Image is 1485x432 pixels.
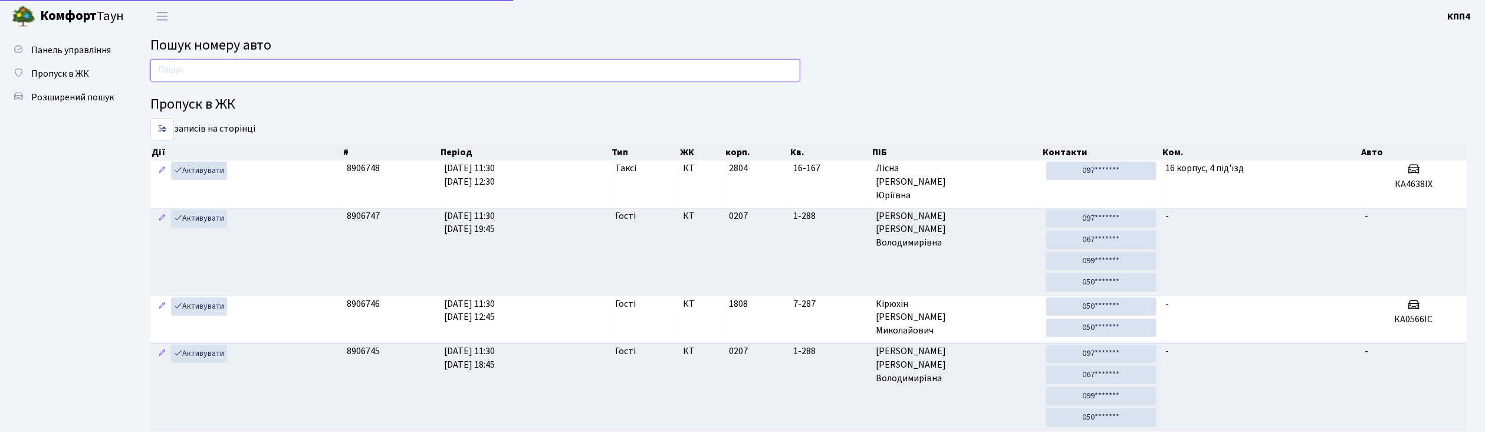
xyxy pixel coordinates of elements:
[615,345,636,358] span: Гості
[684,345,720,358] span: КТ
[1166,345,1169,358] span: -
[1365,314,1463,325] h5: КА0566IC
[1365,345,1368,358] span: -
[794,210,866,223] span: 1-288
[444,345,495,371] span: [DATE] 11:30 [DATE] 18:45
[1365,179,1463,190] h5: КА4638ІХ
[6,38,124,62] a: Панель управління
[155,210,169,228] a: Редагувати
[684,297,720,311] span: КТ
[1042,144,1161,161] th: Контакти
[155,297,169,316] a: Редагувати
[1361,144,1468,161] th: Авто
[684,162,720,175] span: КТ
[31,67,89,80] span: Пропуск в ЖК
[794,297,866,311] span: 7-287
[684,210,720,223] span: КТ
[150,144,342,161] th: Дії
[31,44,111,57] span: Панель управління
[1166,210,1169,222] span: -
[615,297,636,311] span: Гості
[150,96,1467,113] h4: Пропуск в ЖК
[347,210,380,222] span: 8906747
[1365,210,1368,222] span: -
[150,59,800,81] input: Пошук
[347,162,380,175] span: 8906748
[439,144,610,161] th: Період
[871,144,1042,161] th: ПІБ
[876,345,1037,385] span: [PERSON_NAME] [PERSON_NAME] Володимирівна
[342,144,439,161] th: #
[6,86,124,109] a: Розширений пошук
[150,118,255,140] label: записів на сторінці
[31,91,114,104] span: Розширений пошук
[729,162,748,175] span: 2804
[1166,297,1169,310] span: -
[729,345,748,358] span: 0207
[876,210,1037,250] span: [PERSON_NAME] [PERSON_NAME] Володимирівна
[615,210,636,223] span: Гості
[6,62,124,86] a: Пропуск в ЖК
[1448,10,1471,23] b: КПП4
[444,162,495,188] span: [DATE] 11:30 [DATE] 12:30
[171,345,227,363] a: Активувати
[150,35,271,55] span: Пошук номеру авто
[610,144,679,161] th: Тип
[1166,162,1244,175] span: 16 корпус, 4 під'їзд
[1161,144,1361,161] th: Ком.
[876,297,1037,338] span: Кірюхін [PERSON_NAME] Миколайович
[347,345,380,358] span: 8906745
[679,144,725,161] th: ЖК
[444,210,495,236] span: [DATE] 11:30 [DATE] 19:45
[1448,9,1471,24] a: КПП4
[729,297,748,310] span: 1808
[444,297,495,324] span: [DATE] 11:30 [DATE] 12:45
[794,345,866,358] span: 1-288
[40,6,124,27] span: Таун
[794,162,866,175] span: 16-167
[724,144,789,161] th: корп.
[155,345,169,363] a: Редагувати
[155,162,169,180] a: Редагувати
[147,6,177,26] button: Переключити навігацію
[171,162,227,180] a: Активувати
[171,210,227,228] a: Активувати
[150,118,174,140] select: записів на сторінці
[40,6,97,25] b: Комфорт
[729,210,748,222] span: 0207
[12,5,35,28] img: logo.png
[347,297,380,310] span: 8906746
[789,144,871,161] th: Кв.
[171,297,227,316] a: Активувати
[615,162,636,175] span: Таксі
[876,162,1037,202] span: Лісна [PERSON_NAME] Юріївна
